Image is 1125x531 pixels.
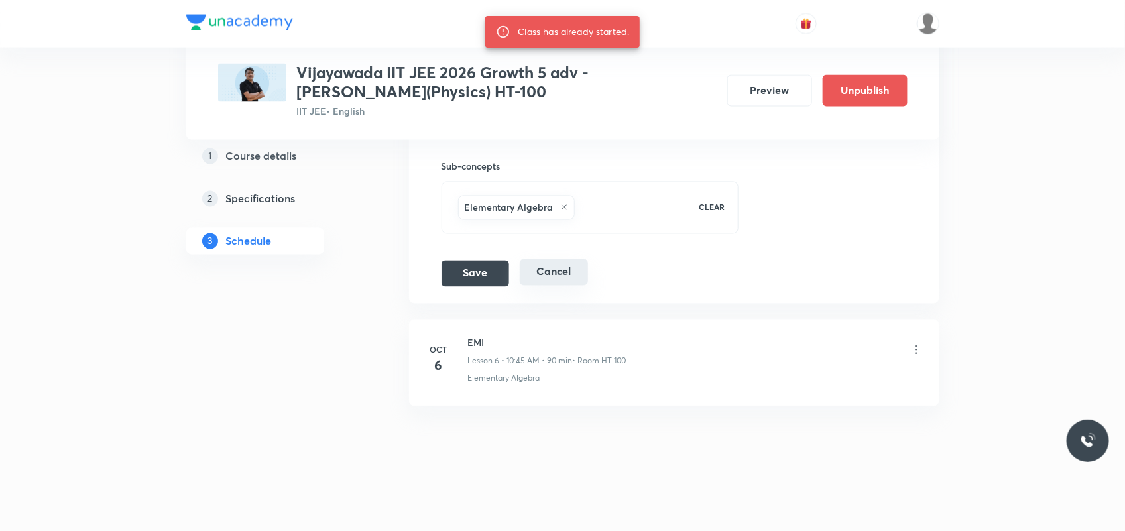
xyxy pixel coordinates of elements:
[573,355,626,367] p: • Room HT-100
[442,261,509,287] button: Save
[426,356,452,376] h4: 6
[226,148,297,164] h5: Course details
[1080,433,1096,449] img: ttu
[426,344,452,356] h6: Oct
[468,336,626,350] h6: EMI
[917,13,939,35] img: S Naga kusuma Alekhya
[699,202,725,213] p: CLEAR
[520,259,588,286] button: Cancel
[468,373,540,384] p: Elementary Algebra
[186,143,367,169] a: 1Course details
[800,18,812,30] img: avatar
[823,75,908,107] button: Unpublish
[218,64,286,102] img: 68109FCE-13DE-439C-A77F-8816E4B55B2C_plus.png
[796,13,817,34] button: avatar
[186,185,367,211] a: 2Specifications
[186,15,293,34] a: Company Logo
[186,15,293,30] img: Company Logo
[297,64,717,102] h3: Vijayawada IIT JEE 2026 Growth 5 adv -[PERSON_NAME](Physics) HT-100
[202,233,218,249] p: 3
[202,190,218,206] p: 2
[442,160,739,174] h6: Sub-concepts
[727,75,812,107] button: Preview
[226,190,296,206] h5: Specifications
[297,105,717,119] p: IIT JEE • English
[226,233,272,249] h5: Schedule
[202,148,218,164] p: 1
[465,201,554,215] h6: Elementary Algebra
[468,355,573,367] p: Lesson 6 • 10:45 AM • 90 min
[518,20,630,44] div: Class has already started.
